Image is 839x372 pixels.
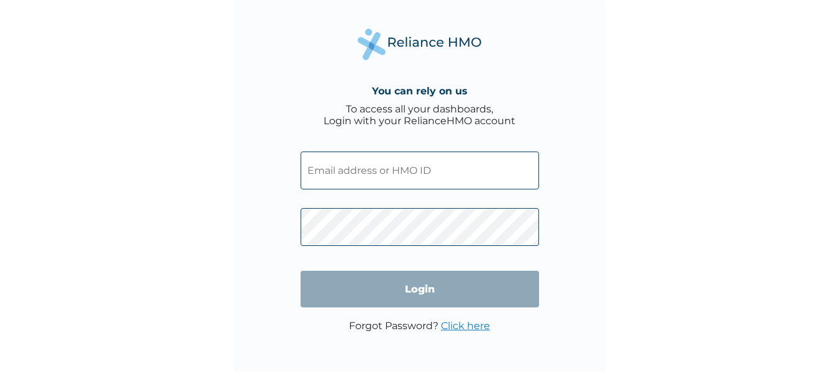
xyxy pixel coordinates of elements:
p: Forgot Password? [349,320,490,332]
div: To access all your dashboards, Login with your RelianceHMO account [324,103,515,127]
input: Email address or HMO ID [301,152,539,189]
input: Login [301,271,539,307]
h4: You can rely on us [372,85,468,97]
a: Click here [441,320,490,332]
img: Reliance Health's Logo [358,29,482,60]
